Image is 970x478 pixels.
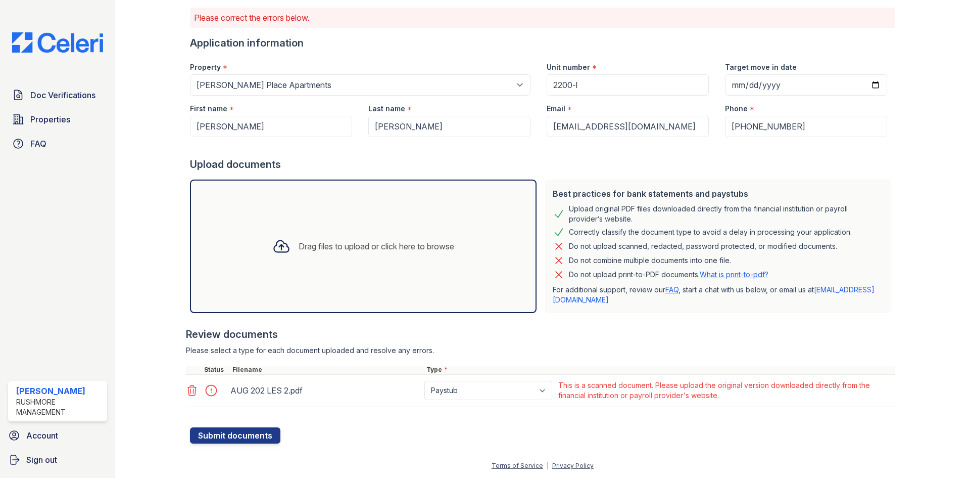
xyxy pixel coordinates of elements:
[4,32,111,53] img: CE_Logo_Blue-a8612792a0a2168367f1c8372b55b34899dd931a85d93a1a3d3e32e68fde9ad4.png
[424,366,895,374] div: Type
[299,240,454,252] div: Drag files to upload or click here to browse
[553,285,883,305] p: For additional support, review our , start a chat with us below, or email us at
[186,345,895,356] div: Please select a type for each document uploaded and resolve any errors.
[26,454,57,466] span: Sign out
[368,104,405,114] label: Last name
[230,382,420,399] div: AUG 202 LES 2.pdf
[26,429,58,442] span: Account
[190,104,227,114] label: First name
[569,240,837,252] div: Do not upload scanned, redacted, password protected, or modified documents.
[700,270,768,279] a: What is print-to-pdf?
[8,109,107,129] a: Properties
[202,366,230,374] div: Status
[4,450,111,470] a: Sign out
[194,12,891,24] p: Please correct the errors below.
[190,157,895,171] div: Upload documents
[725,104,748,114] label: Phone
[492,462,543,469] a: Terms of Service
[553,188,883,200] div: Best practices for bank statements and paystubs
[4,425,111,446] a: Account
[569,226,852,238] div: Correctly classify the document type to avoid a delay in processing your application.
[552,462,594,469] a: Privacy Policy
[569,204,883,224] div: Upload original PDF files downloaded directly from the financial institution or payroll provider’...
[16,397,103,417] div: Rushmore Management
[547,462,549,469] div: |
[8,85,107,105] a: Doc Verifications
[8,134,107,154] a: FAQ
[569,254,731,267] div: Do not combine multiple documents into one file.
[30,89,95,101] span: Doc Verifications
[665,285,678,294] a: FAQ
[190,62,221,72] label: Property
[186,327,895,341] div: Review documents
[190,36,895,50] div: Application information
[547,104,565,114] label: Email
[558,380,893,401] div: This is a scanned document. Please upload the original version downloaded directly from the finan...
[30,113,70,125] span: Properties
[30,138,46,150] span: FAQ
[569,270,768,280] p: Do not upload print-to-PDF documents.
[190,427,280,444] button: Submit documents
[16,385,103,397] div: [PERSON_NAME]
[547,62,590,72] label: Unit number
[725,62,797,72] label: Target move in date
[230,366,424,374] div: Filename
